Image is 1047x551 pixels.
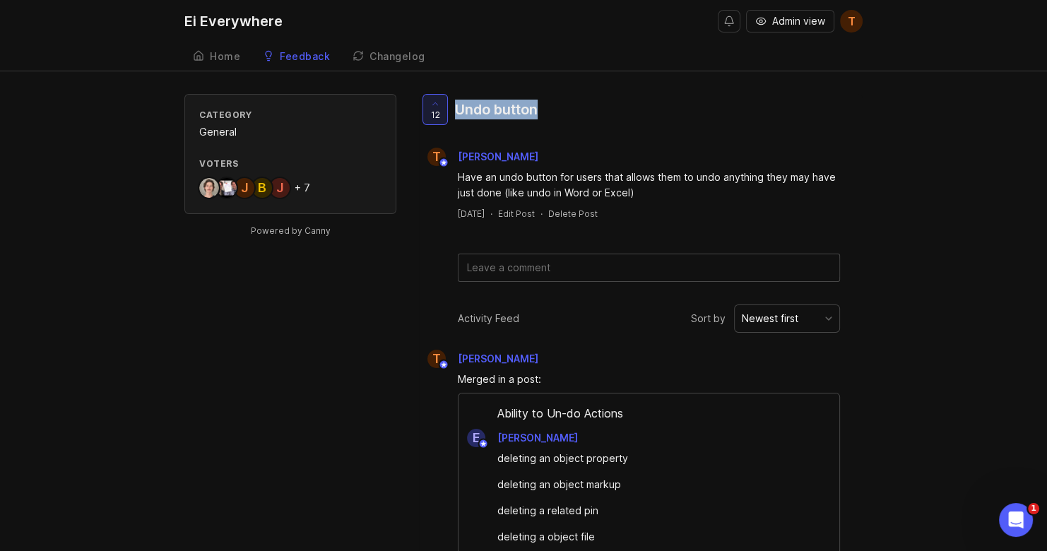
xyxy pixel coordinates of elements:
span: Sort by [691,311,726,326]
div: deleting a related pin [497,503,817,519]
iframe: Intercom live chat [999,503,1033,537]
div: b [251,177,273,199]
img: member badge [439,360,449,370]
time: [DATE] [458,208,485,219]
button: Admin view [746,10,834,32]
span: [PERSON_NAME] [458,352,538,365]
a: Changelog [344,42,434,71]
span: [PERSON_NAME] [497,432,578,444]
span: 12 [431,109,440,121]
div: J [268,177,291,199]
a: [DATE] [458,208,485,220]
div: Voters [199,158,381,170]
button: Notifications [718,10,740,32]
button: 12 [422,94,448,125]
span: Admin view [772,14,825,28]
div: Category [199,109,381,121]
a: Feedback [254,42,338,71]
div: Edit Post [498,208,535,220]
div: Changelog [369,52,425,61]
span: 1 [1028,503,1039,514]
div: Ei Everywhere [184,14,283,28]
div: Home [210,52,240,61]
div: T [427,148,446,166]
a: E[PERSON_NAME] [459,429,589,447]
div: E [467,429,485,447]
div: Undo button [455,100,538,119]
span: T [848,13,856,30]
div: General [199,124,381,140]
a: Powered by Canny [249,223,333,239]
img: member badge [439,158,449,168]
div: deleting an object markup [497,477,817,492]
img: member badge [478,439,489,449]
div: Activity Feed [458,311,519,326]
div: Have an undo button for users that allows them to undo anything they may have just done (like und... [458,170,840,201]
div: · [540,208,543,220]
div: + 7 [295,183,310,193]
a: T[PERSON_NAME] [419,350,550,368]
div: Feedback [280,52,330,61]
div: Ability to Un-do Actions [459,405,839,429]
a: Home [184,42,249,71]
div: T [427,350,446,368]
div: J [233,177,256,199]
div: deleting an object property [497,451,817,466]
img: Cole Clabough [217,178,237,198]
a: T[PERSON_NAME] [419,148,550,166]
span: [PERSON_NAME] [458,150,538,162]
img: August Foster [199,178,219,198]
div: deleting a object file [497,529,817,545]
div: Delete Post [548,208,598,220]
div: Merged in a post: [458,372,840,387]
div: · [490,208,492,220]
button: T [840,10,863,32]
div: Newest first [742,311,798,326]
